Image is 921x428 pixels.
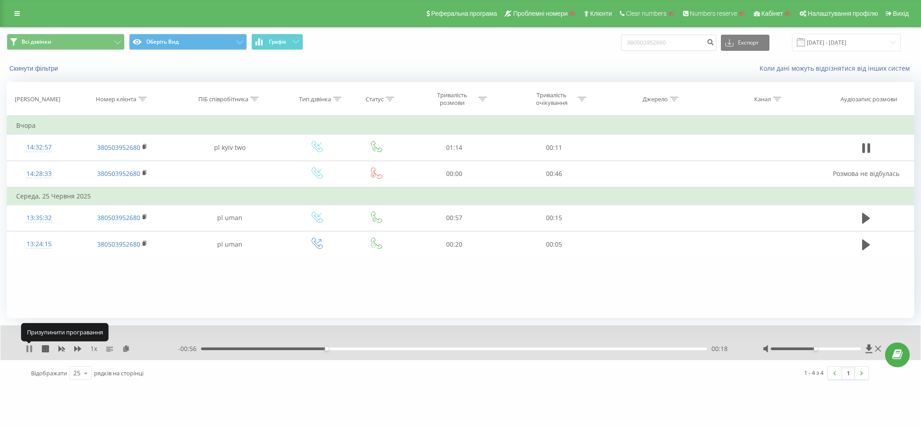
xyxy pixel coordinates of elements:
[711,344,728,353] span: 00:18
[504,135,604,161] td: 00:11
[73,369,80,378] div: 25
[405,135,504,161] td: 01:14
[431,10,497,17] span: Реферальна програма
[16,165,62,183] div: 14:28:33
[405,231,504,257] td: 00:20
[504,161,604,187] td: 00:46
[841,95,897,103] div: Аудіозапис розмови
[198,95,248,103] div: ПІБ співробітника
[22,38,51,45] span: Всі дзвінки
[754,95,771,103] div: Канал
[405,205,504,231] td: 00:57
[174,205,286,231] td: pl uman
[528,91,576,107] div: Тривалість очікування
[7,117,914,135] td: Вчора
[428,91,476,107] div: Тривалість розмови
[325,347,329,351] div: Accessibility label
[504,205,604,231] td: 00:15
[97,213,140,222] a: 380503952680
[808,10,878,17] span: Налаштування профілю
[804,368,823,377] div: 1 - 4 з 4
[97,240,140,248] a: 380503952680
[7,187,914,205] td: Середа, 25 Червня 2025
[90,344,97,353] span: 1 x
[15,95,60,103] div: [PERSON_NAME]
[504,231,604,257] td: 00:05
[299,95,331,103] div: Тип дзвінка
[590,10,612,17] span: Клієнти
[251,34,303,50] button: Графік
[405,161,504,187] td: 00:00
[269,39,286,45] span: Графік
[97,143,140,152] a: 380503952680
[94,369,143,377] span: рядків на сторінці
[174,231,286,257] td: pl uman
[96,95,136,103] div: Номер клієнта
[16,235,62,253] div: 13:24:15
[513,10,568,17] span: Проблемні номери
[761,10,783,17] span: Кабінет
[841,367,855,379] a: 1
[643,95,668,103] div: Джерело
[814,347,818,351] div: Accessibility label
[16,139,62,156] div: 14:32:57
[626,10,666,17] span: Clear numbers
[721,35,769,51] button: Експорт
[690,10,737,17] span: Numbers reserve
[16,209,62,227] div: 13:35:32
[7,34,125,50] button: Всі дзвінки
[21,323,109,341] div: Призупинити програвання
[97,169,140,178] a: 380503952680
[833,169,899,178] span: Розмова не відбулась
[760,64,914,72] a: Коли дані можуть відрізнятися вiд інших систем
[178,344,201,353] span: - 00:56
[366,95,384,103] div: Статус
[31,369,67,377] span: Відображати
[621,35,716,51] input: Пошук за номером
[129,34,247,50] button: Оберіть Вид
[893,10,909,17] span: Вихід
[7,64,63,72] button: Скинути фільтри
[174,135,286,161] td: pl kyiv two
